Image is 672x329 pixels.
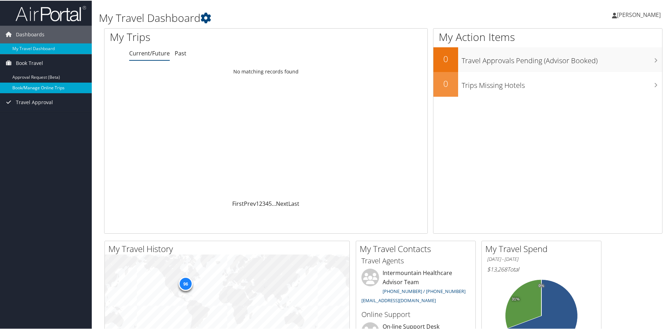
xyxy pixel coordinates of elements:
[16,25,44,43] span: Dashboards
[383,287,466,294] a: [PHONE_NUMBER] / [PHONE_NUMBER]
[433,77,458,89] h2: 0
[361,309,470,319] h3: Online Support
[433,52,458,64] h2: 0
[179,276,193,290] div: 96
[617,10,661,18] span: [PERSON_NAME]
[487,265,596,273] h6: Total
[256,199,259,207] a: 1
[244,199,256,207] a: Prev
[487,265,507,273] span: $13,268
[16,5,86,21] img: airportal-logo.png
[265,199,269,207] a: 4
[485,242,601,254] h2: My Travel Spend
[108,242,349,254] h2: My Travel History
[129,49,170,56] a: Current/Future
[288,199,299,207] a: Last
[358,268,474,306] li: Intermountain Healthcare Advisor Team
[487,255,596,262] h6: [DATE] - [DATE]
[361,255,470,265] h3: Travel Agents
[539,283,544,287] tspan: 0%
[276,199,288,207] a: Next
[512,297,520,301] tspan: 31%
[269,199,272,207] a: 5
[16,54,43,71] span: Book Travel
[175,49,186,56] a: Past
[462,76,662,90] h3: Trips Missing Hotels
[360,242,475,254] h2: My Travel Contacts
[612,4,668,25] a: [PERSON_NAME]
[433,29,662,44] h1: My Action Items
[433,71,662,96] a: 0Trips Missing Hotels
[433,47,662,71] a: 0Travel Approvals Pending (Advisor Booked)
[272,199,276,207] span: …
[462,52,662,65] h3: Travel Approvals Pending (Advisor Booked)
[232,199,244,207] a: First
[99,10,478,25] h1: My Travel Dashboard
[16,93,53,110] span: Travel Approval
[110,29,288,44] h1: My Trips
[262,199,265,207] a: 3
[259,199,262,207] a: 2
[361,297,436,303] a: [EMAIL_ADDRESS][DOMAIN_NAME]
[104,65,427,77] td: No matching records found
